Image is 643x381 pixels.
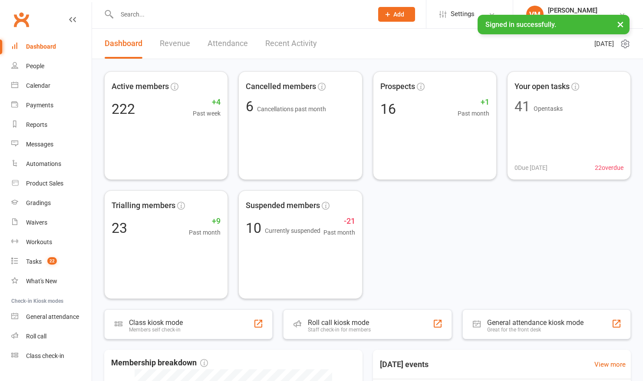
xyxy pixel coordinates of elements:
[380,102,396,116] div: 16
[265,29,317,59] a: Recent Activity
[458,96,489,109] span: +1
[11,307,92,327] a: General attendance kiosk mode
[111,357,208,369] span: Membership breakdown
[26,219,47,226] div: Waivers
[11,346,92,366] a: Class kiosk mode
[129,318,183,327] div: Class kiosk mode
[323,215,355,228] span: -21
[112,80,169,93] span: Active members
[265,227,320,234] span: Currently suspended
[246,199,320,212] span: Suspended members
[26,43,56,50] div: Dashboard
[594,359,626,370] a: View more
[534,105,563,112] span: Open tasks
[26,239,52,245] div: Workouts
[11,213,92,232] a: Waivers
[26,278,57,285] div: What's New
[257,106,326,113] span: Cancellations past month
[11,154,92,174] a: Automations
[308,327,371,333] div: Staff check-in for members
[26,63,44,70] div: People
[112,199,175,212] span: Trialling members
[451,4,475,24] span: Settings
[26,102,53,109] div: Payments
[189,228,221,237] span: Past month
[246,80,316,93] span: Cancelled members
[548,7,615,14] div: [PERSON_NAME]
[308,318,371,327] div: Roll call kiosk mode
[11,272,92,291] a: What's New
[595,163,623,172] span: 22 overdue
[160,29,190,59] a: Revenue
[526,6,544,23] div: VM
[26,180,63,187] div: Product Sales
[112,102,135,116] div: 222
[246,98,257,115] span: 6
[393,11,404,18] span: Add
[114,8,367,20] input: Search...
[246,221,320,235] div: 10
[11,174,92,193] a: Product Sales
[11,193,92,213] a: Gradings
[594,39,614,49] span: [DATE]
[26,258,42,265] div: Tasks
[378,7,415,22] button: Add
[458,109,489,118] span: Past month
[613,15,628,33] button: ×
[514,99,530,113] div: 41
[105,29,142,59] a: Dashboard
[11,115,92,135] a: Reports
[26,313,79,320] div: General attendance
[548,14,615,22] div: Emplify Western Suburbs
[193,109,221,118] span: Past week
[11,96,92,115] a: Payments
[11,252,92,272] a: Tasks 22
[11,37,92,56] a: Dashboard
[26,82,50,89] div: Calendar
[487,318,584,327] div: General attendance kiosk mode
[11,135,92,154] a: Messages
[11,232,92,252] a: Workouts
[380,80,415,93] span: Prospects
[193,96,221,109] span: +4
[323,228,355,237] span: Past month
[112,221,127,235] div: 23
[26,121,47,128] div: Reports
[373,357,435,372] h3: [DATE] events
[485,20,556,29] span: Signed in successfully.
[26,160,61,167] div: Automations
[487,327,584,333] div: Great for the front desk
[11,76,92,96] a: Calendar
[26,141,53,148] div: Messages
[26,333,46,340] div: Roll call
[189,215,221,228] span: +9
[26,199,51,206] div: Gradings
[208,29,248,59] a: Attendance
[11,327,92,346] a: Roll call
[26,352,64,359] div: Class check-in
[129,327,183,333] div: Members self check-in
[514,163,547,172] span: 0 Due [DATE]
[47,257,57,265] span: 22
[11,56,92,76] a: People
[514,80,570,93] span: Your open tasks
[10,9,32,30] a: Clubworx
